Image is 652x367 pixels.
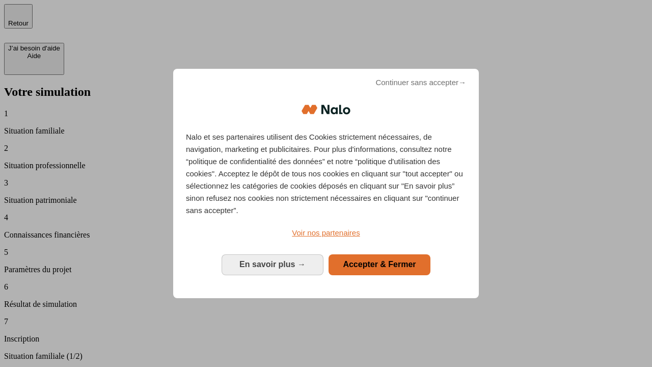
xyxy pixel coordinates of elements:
[375,76,466,89] span: Continuer sans accepter→
[239,260,306,269] span: En savoir plus →
[292,228,360,237] span: Voir nos partenaires
[222,254,323,275] button: En savoir plus: Configurer vos consentements
[186,131,466,217] p: Nalo et ses partenaires utilisent des Cookies strictement nécessaires, de navigation, marketing e...
[173,69,479,298] div: Bienvenue chez Nalo Gestion du consentement
[329,254,430,275] button: Accepter & Fermer: Accepter notre traitement des données et fermer
[186,227,466,239] a: Voir nos partenaires
[302,94,350,125] img: Logo
[343,260,416,269] span: Accepter & Fermer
